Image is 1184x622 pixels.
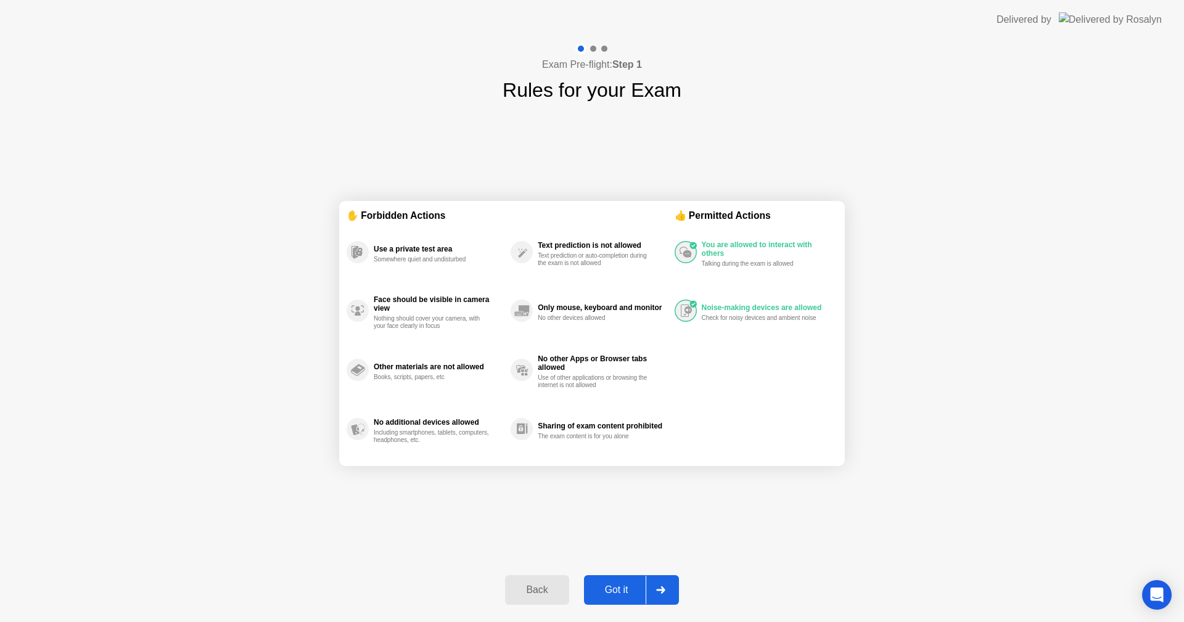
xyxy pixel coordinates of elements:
div: Nothing should cover your camera, with your face clearly in focus [374,315,490,330]
h4: Exam Pre-flight: [542,57,642,72]
div: ✋ Forbidden Actions [347,208,675,223]
div: Open Intercom Messenger [1142,580,1172,610]
div: Delivered by [997,12,1051,27]
div: No additional devices allowed [374,418,504,427]
button: Got it [584,575,679,605]
div: Books, scripts, papers, etc [374,374,490,381]
div: No other Apps or Browser tabs allowed [538,354,668,372]
div: Got it [588,584,646,595]
div: Back [509,584,565,595]
div: Somewhere quiet and undisturbed [374,256,490,263]
div: 👍 Permitted Actions [675,208,837,223]
div: Use a private test area [374,245,504,253]
div: Other materials are not allowed [374,362,504,371]
div: Including smartphones, tablets, computers, headphones, etc. [374,429,490,444]
div: Sharing of exam content prohibited [538,422,668,430]
div: Text prediction is not allowed [538,241,668,250]
div: Check for noisy devices and ambient noise [702,314,818,322]
div: Face should be visible in camera view [374,295,504,313]
div: The exam content is for you alone [538,433,654,440]
div: You are allowed to interact with others [702,240,831,258]
button: Back [505,575,569,605]
div: Text prediction or auto-completion during the exam is not allowed [538,252,654,267]
div: No other devices allowed [538,314,654,322]
h1: Rules for your Exam [503,75,681,105]
div: Only mouse, keyboard and monitor [538,303,668,312]
div: Use of other applications or browsing the internet is not allowed [538,374,654,389]
img: Delivered by Rosalyn [1059,12,1162,27]
b: Step 1 [612,59,642,70]
div: Noise-making devices are allowed [702,303,831,312]
div: Talking during the exam is allowed [702,260,818,268]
